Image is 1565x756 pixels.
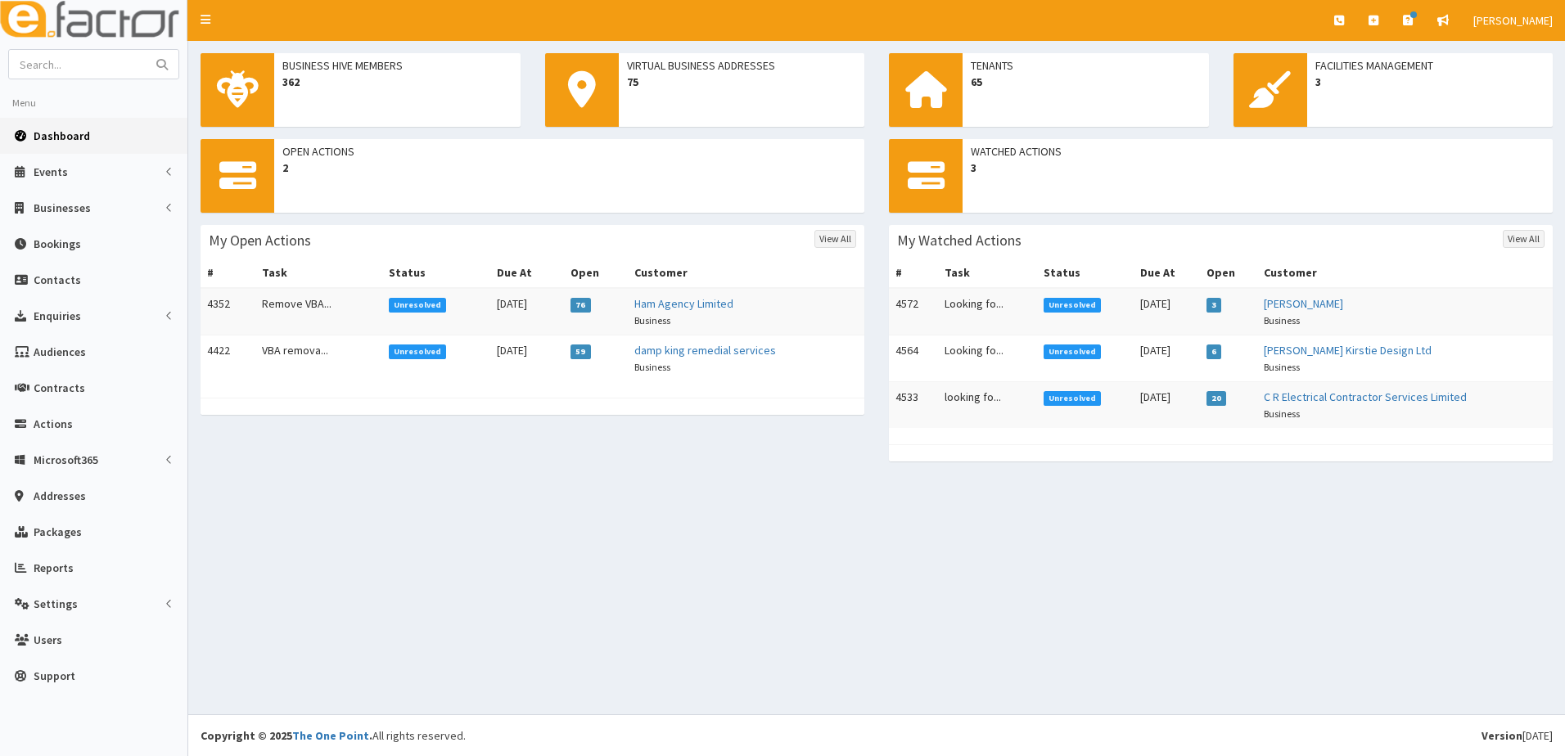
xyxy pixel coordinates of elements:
a: [PERSON_NAME] [1264,296,1343,311]
th: Customer [628,258,864,288]
a: The One Point [292,728,369,743]
small: Business [634,361,670,373]
th: Open [1200,258,1257,288]
td: [DATE] [1134,288,1200,335]
td: 4564 [889,335,938,382]
a: damp king remedial services [634,343,776,358]
th: # [201,258,255,288]
span: [PERSON_NAME] [1473,13,1553,28]
a: View All [814,230,856,248]
h3: My Watched Actions [897,233,1022,248]
span: 3 [1315,74,1545,90]
th: Status [1037,258,1134,288]
span: Virtual Business Addresses [627,57,857,74]
td: looking fo... [938,382,1036,429]
span: Actions [34,416,73,431]
span: Open Actions [282,143,856,160]
a: [PERSON_NAME] Kirstie Design Ltd [1264,343,1432,358]
span: Contacts [34,272,81,287]
span: 59 [571,344,591,359]
span: Support [34,668,75,683]
span: Unresolved [1044,344,1102,359]
a: C R Electrical Contractor Services Limited [1264,389,1467,404]
th: Status [382,258,490,288]
span: Audiences [34,344,86,359]
span: Users [34,632,62,647]
span: Contracts [34,380,85,395]
span: 362 [282,74,512,90]
h3: My Open Actions [209,233,311,248]
strong: Copyright © 2025 . [201,728,372,743]
span: 76 [571,298,591,313]
th: Due At [1134,258,1200,288]
th: Customer [1257,258,1553,288]
a: View All [1503,230,1545,248]
td: Looking fo... [938,335,1036,382]
th: # [889,258,938,288]
span: Business Hive Members [282,57,512,74]
td: [DATE] [1134,335,1200,382]
td: [DATE] [1134,382,1200,429]
span: Unresolved [389,344,447,359]
span: 3 [971,160,1545,176]
span: 20 [1206,391,1227,406]
span: Events [34,164,68,179]
small: Business [1264,361,1300,373]
span: Facilities Management [1315,57,1545,74]
span: Enquiries [34,308,81,323]
small: Business [1264,407,1300,420]
span: Addresses [34,488,86,503]
small: Business [1264,314,1300,326]
span: Businesses [34,200,91,215]
span: Dashboard [34,128,90,143]
td: Remove VBA... [255,288,381,335]
td: [DATE] [490,335,564,382]
span: 65 [971,74,1201,90]
span: Unresolved [1044,391,1102,406]
span: 6 [1206,344,1222,359]
span: Microsoft365 [34,452,98,467]
b: Version [1482,728,1522,743]
td: 4352 [201,288,255,335]
small: Business [634,314,670,326]
span: 3 [1206,298,1222,313]
td: 4572 [889,288,938,335]
div: [DATE] [1482,727,1553,744]
input: Search... [9,50,147,79]
td: 4422 [201,335,255,382]
td: 4533 [889,382,938,429]
span: 2 [282,160,856,176]
span: Packages [34,524,82,539]
td: [DATE] [490,288,564,335]
span: Watched Actions [971,143,1545,160]
span: 75 [627,74,857,90]
th: Open [564,258,628,288]
span: Bookings [34,236,81,251]
span: Settings [34,596,78,611]
th: Due At [490,258,564,288]
a: Ham Agency Limited [634,296,733,311]
footer: All rights reserved. [188,714,1565,756]
td: Looking fo... [938,288,1036,335]
span: Unresolved [1044,298,1102,313]
td: VBA remova... [255,335,381,382]
span: Unresolved [389,298,447,313]
th: Task [255,258,381,288]
span: Tenants [971,57,1201,74]
th: Task [938,258,1036,288]
span: Reports [34,560,74,575]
